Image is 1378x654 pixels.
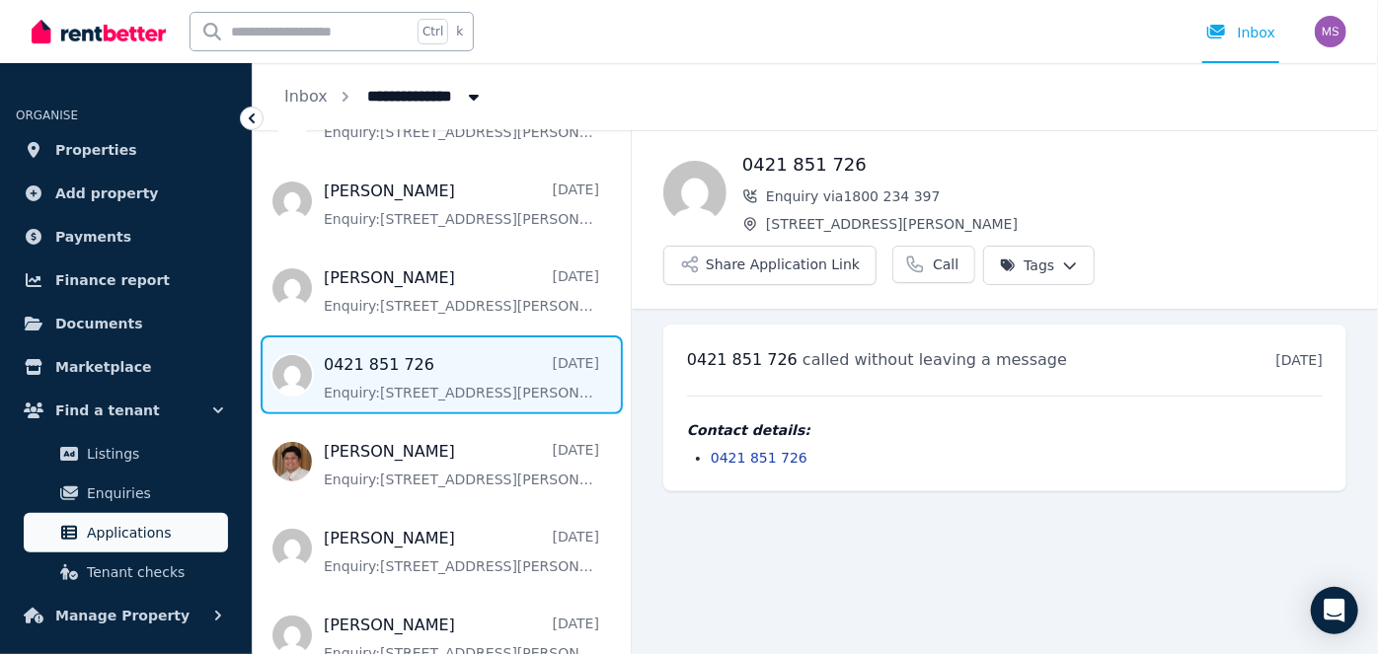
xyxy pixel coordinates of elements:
span: Marketplace [55,355,151,379]
span: ORGANISE [16,109,78,122]
span: Tenant checks [87,560,220,584]
a: Add property [16,174,236,213]
a: 0421 851 726[DATE]Enquiry:[STREET_ADDRESS][PERSON_NAME]. [324,353,599,402]
a: Tenant checks [24,552,228,592]
a: Listings [24,434,228,473]
span: Payments [55,225,131,249]
img: 0421 851 726 [663,161,727,224]
span: Manage Property [55,604,190,627]
a: [PERSON_NAME][DATE]Enquiry:[STREET_ADDRESS][PERSON_NAME]. [324,180,599,229]
a: Payments [16,217,236,256]
span: Applications [87,521,220,545]
h4: Contact details: [687,420,1323,440]
span: Ctrl [418,19,448,44]
span: Enquiry via 1800 234 397 [766,186,1346,206]
img: Michelle Sheehy [1315,16,1346,47]
span: 0421 851 726 [687,350,798,369]
a: Enquiry:[STREET_ADDRESS][PERSON_NAME]. [324,93,599,142]
a: Applications [24,513,228,552]
a: 0421 851 726 [711,450,807,466]
a: Inbox [284,87,328,106]
span: k [456,24,463,39]
a: [PERSON_NAME][DATE]Enquiry:[STREET_ADDRESS][PERSON_NAME]. [324,266,599,316]
a: Marketplace [16,347,236,387]
h1: 0421 851 726 [742,151,1346,179]
span: Properties [55,138,137,162]
span: called without leaving a message [803,350,1067,369]
button: Share Application Link [663,246,877,285]
a: [PERSON_NAME][DATE]Enquiry:[STREET_ADDRESS][PERSON_NAME]. [324,527,599,576]
span: Call [933,254,958,274]
span: Enquiries [87,481,220,505]
a: Enquiries [24,473,228,513]
span: Tags [1000,255,1054,275]
span: Documents [55,312,143,335]
a: Call [892,246,975,283]
a: Finance report [16,260,236,300]
a: Properties [16,130,236,170]
span: Listings [87,442,220,466]
nav: Breadcrumb [253,63,515,130]
img: RentBetter [32,17,166,46]
span: Finance report [55,268,170,292]
div: Open Intercom Messenger [1311,587,1358,634]
button: Find a tenant [16,391,236,430]
time: [DATE] [1276,352,1323,368]
span: [STREET_ADDRESS][PERSON_NAME] [766,214,1346,234]
button: Tags [983,246,1095,285]
span: Find a tenant [55,399,160,422]
span: Add property [55,182,159,205]
div: Inbox [1206,23,1275,42]
a: Documents [16,304,236,343]
a: [PERSON_NAME][DATE]Enquiry:[STREET_ADDRESS][PERSON_NAME]. [324,440,599,489]
button: Manage Property [16,596,236,635]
